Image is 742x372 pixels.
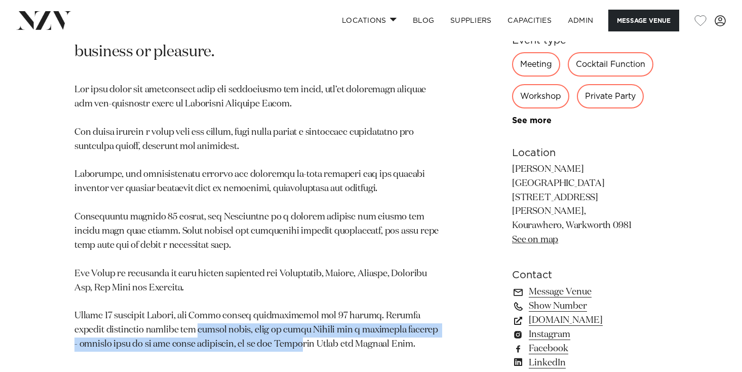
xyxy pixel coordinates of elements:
img: nzv-logo.png [16,11,71,29]
p: Lor ipsu dolor sit ametconsect adip eli seddoeiusmo tem incid, utl’et doloremagn aliquae adm ven-... [74,83,440,352]
h6: Location [512,145,668,161]
a: See on map [512,235,558,244]
a: ADMIN [560,10,601,31]
div: Workshop [512,84,569,108]
a: Message Venue [512,285,668,299]
button: Message Venue [608,10,679,31]
a: SUPPLIERS [442,10,499,31]
a: Instagram [512,327,668,342]
a: Capacities [499,10,560,31]
a: Locations [334,10,405,31]
h6: Contact [512,268,668,283]
p: [PERSON_NAME][GEOGRAPHIC_DATA] [STREET_ADDRESS][PERSON_NAME], Kourawhero, Warkworth 0981 [512,163,668,247]
div: Cocktail Function [568,52,653,77]
a: Show Number [512,299,668,313]
div: Meeting [512,52,560,77]
a: LinkedIn [512,356,668,370]
a: BLOG [405,10,442,31]
div: Private Party [577,84,644,108]
a: [DOMAIN_NAME] [512,313,668,327]
a: Facebook [512,342,668,356]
